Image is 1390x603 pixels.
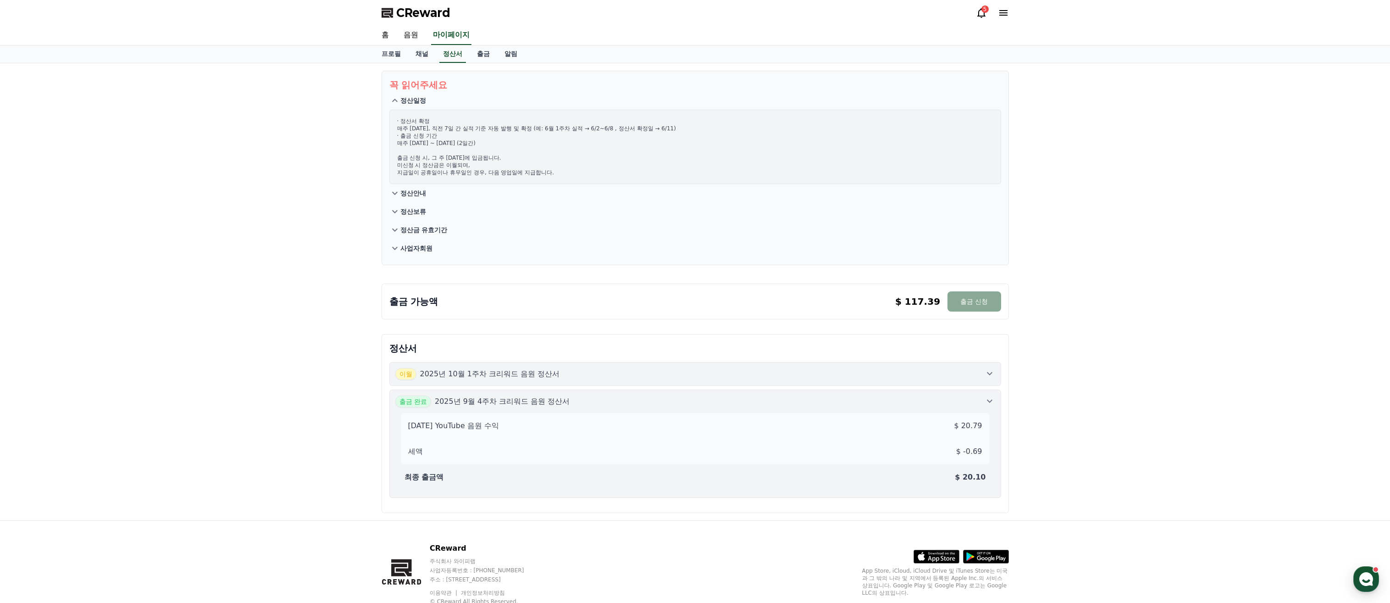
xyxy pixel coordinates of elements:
[389,78,1001,91] p: 꼭 읽어주세요
[400,225,448,234] p: 정산금 유효기간
[382,6,450,20] a: CReward
[29,305,34,312] span: 홈
[981,6,989,13] div: 5
[400,189,426,198] p: 정산안내
[408,45,436,63] a: 채널
[954,420,982,431] p: $ 20.79
[430,543,542,554] p: CReward
[400,96,426,105] p: 정산일정
[435,396,570,407] p: 2025년 9월 4주차 크리워드 음원 정산서
[142,305,153,312] span: 설정
[389,239,1001,257] button: 사업자회원
[470,45,497,63] a: 출금
[430,567,542,574] p: 사업자등록번호 : [PHONE_NUMBER]
[400,244,432,253] p: 사업자회원
[404,472,444,483] p: 최종 출금액
[862,567,1009,597] p: App Store, iCloud, iCloud Drive 및 iTunes Store는 미국과 그 밖의 나라 및 지역에서 등록된 Apple Inc.의 서비스 상표입니다. Goo...
[947,291,1001,312] button: 출금 신청
[395,396,431,408] span: 출금 완료
[395,368,416,380] span: 이월
[389,342,1001,355] p: 정산서
[389,184,1001,202] button: 정산안내
[84,305,95,313] span: 대화
[955,472,986,483] p: $ 20.10
[389,91,1001,110] button: 정산일정
[389,390,1001,498] button: 출금 완료 2025년 9월 4주차 크리워드 음원 정산서 [DATE] YouTube 음원 수익 $ 20.79 세액 $ -0.69 최종 출금액 $ 20.10
[976,7,987,18] a: 5
[439,45,466,63] a: 정산서
[430,576,542,583] p: 주소 : [STREET_ADDRESS]
[497,45,525,63] a: 알림
[118,291,176,314] a: 설정
[408,420,499,431] p: [DATE] YouTube 음원 수익
[396,26,426,45] a: 음원
[61,291,118,314] a: 대화
[374,45,408,63] a: 프로필
[374,26,396,45] a: 홈
[396,6,450,20] span: CReward
[408,446,423,457] p: 세액
[397,117,993,176] p: · 정산서 확정 매주 [DATE], 직전 7일 간 실적 기준 자동 발행 및 확정 (예: 6월 1주차 실적 → 6/2~6/8 , 정산서 확정일 → 6/11) · 출금 신청 기간...
[431,26,471,45] a: 마이페이지
[389,202,1001,221] button: 정산보류
[3,291,61,314] a: 홈
[400,207,426,216] p: 정산보류
[895,295,940,308] p: $ 117.39
[389,295,438,308] p: 출금 가능액
[956,446,982,457] p: $ -0.69
[389,221,1001,239] button: 정산금 유효기간
[430,558,542,565] p: 주식회사 와이피랩
[461,590,505,596] a: 개인정보처리방침
[389,362,1001,386] button: 이월 2025년 10월 1주차 크리워드 음원 정산서
[430,590,459,596] a: 이용약관
[420,368,560,380] p: 2025년 10월 1주차 크리워드 음원 정산서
